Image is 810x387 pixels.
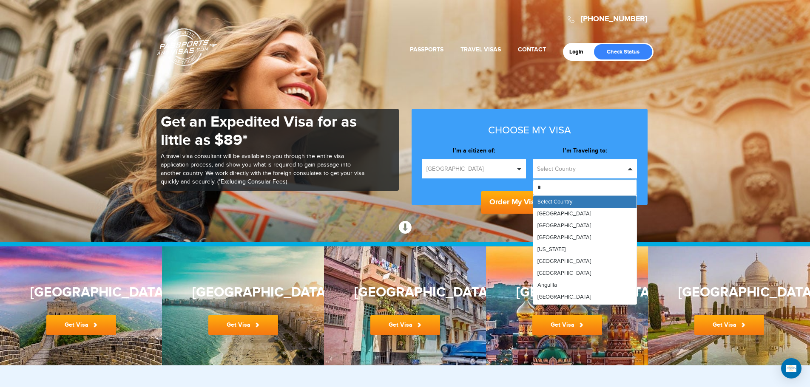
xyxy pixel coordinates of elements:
a: [PHONE_NUMBER] [581,14,647,24]
a: Passports & [DOMAIN_NAME] [157,28,217,66]
a: Get Visa [694,315,764,335]
button: Select Country [533,159,637,178]
span: [GEOGRAPHIC_DATA] [537,270,591,277]
a: Get Visa [370,315,440,335]
span: Anguilla [537,282,557,288]
h3: [GEOGRAPHIC_DATA] [678,285,780,300]
span: Select Country [537,165,625,173]
span: [GEOGRAPHIC_DATA] [426,165,514,173]
h3: [GEOGRAPHIC_DATA] [516,285,618,300]
button: [GEOGRAPHIC_DATA] [422,159,526,178]
a: Get Visa [532,315,602,335]
button: Order My Visa Now! [481,191,578,214]
span: [GEOGRAPHIC_DATA] [537,222,591,229]
span: Select Country [537,198,572,205]
a: Travel Visas [460,46,501,53]
h3: Choose my visa [422,125,637,136]
a: Get Visa [208,315,278,335]
span: [US_STATE] [537,246,566,253]
span: [GEOGRAPHIC_DATA] [537,258,591,265]
a: Login [569,48,589,55]
span: [GEOGRAPHIC_DATA] [537,210,591,217]
span: [GEOGRAPHIC_DATA] [537,294,591,300]
p: A travel visa consultant will be available to you through the entire visa application process, an... [161,153,365,186]
a: Contact [518,46,546,53]
h3: [GEOGRAPHIC_DATA] [192,285,294,300]
label: I’m Traveling to: [533,147,637,155]
a: Check Status [594,44,652,59]
h3: [GEOGRAPHIC_DATA] [354,285,456,300]
h3: [GEOGRAPHIC_DATA] [30,285,132,300]
label: I’m a citizen of: [422,147,526,155]
div: Open Intercom Messenger [781,358,801,379]
span: [GEOGRAPHIC_DATA] [537,234,591,241]
a: Passports [410,46,443,53]
a: Get Visa [46,315,116,335]
h1: Get an Expedited Visa for as little as $89* [161,113,365,150]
